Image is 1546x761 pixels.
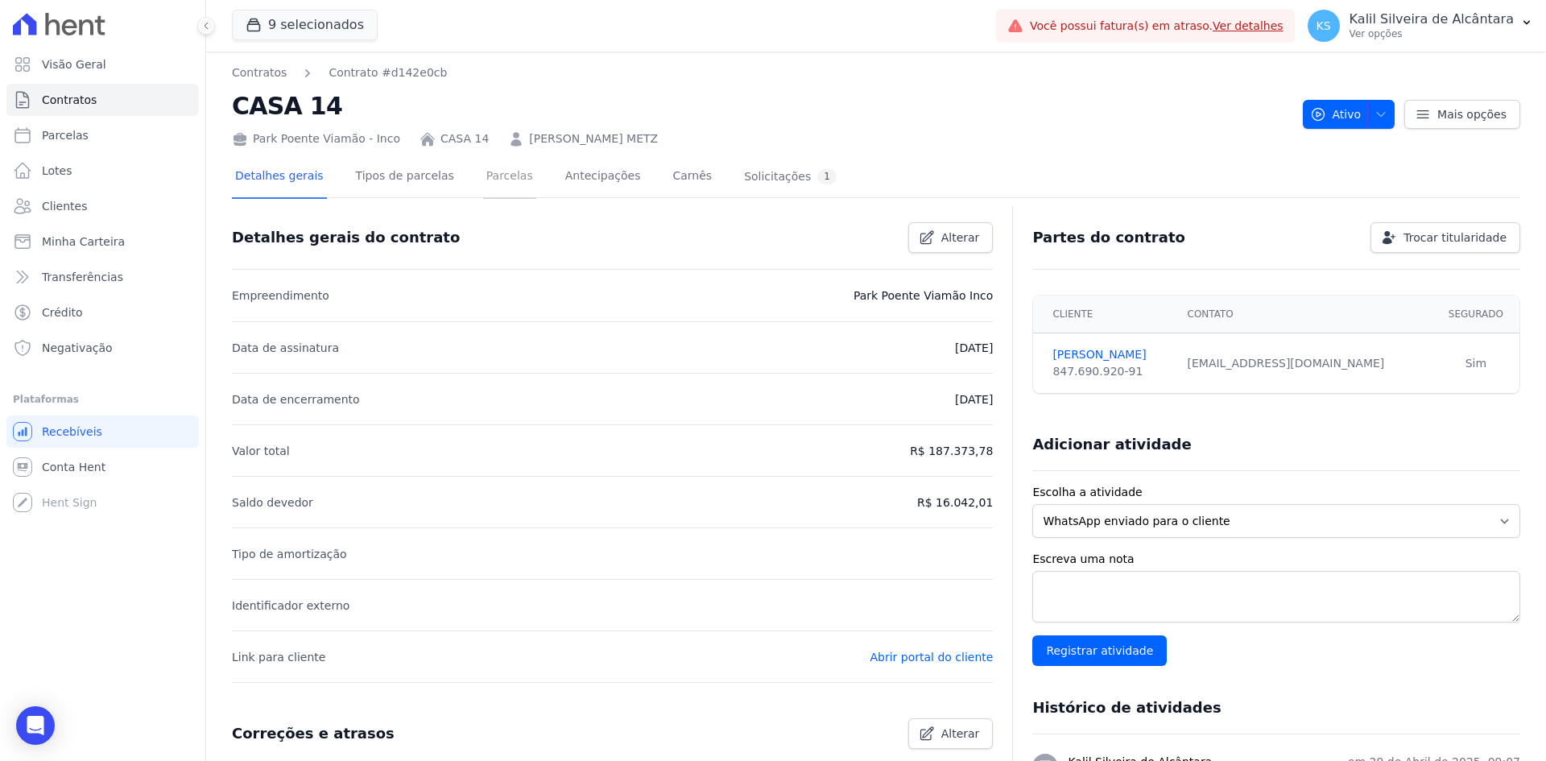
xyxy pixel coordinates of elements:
p: Ver opções [1350,27,1514,40]
button: KS Kalil Silveira de Alcântara Ver opções [1295,3,1546,48]
p: Link para cliente [232,647,325,667]
span: Visão Geral [42,56,106,72]
p: R$ 187.373,78 [910,441,993,461]
span: Você possui fatura(s) em atraso. [1030,18,1284,35]
a: Alterar [908,222,994,253]
a: Minha Carteira [6,225,199,258]
a: Contratos [232,64,287,81]
a: Detalhes gerais [232,156,327,199]
a: Antecipações [562,156,644,199]
td: Sim [1432,333,1519,394]
input: Registrar atividade [1032,635,1167,666]
nav: Breadcrumb [232,64,447,81]
h3: Correções e atrasos [232,724,395,743]
p: Tipo de amortização [232,544,347,564]
p: Data de assinatura [232,338,339,358]
th: Contato [1178,296,1432,333]
a: Carnês [669,156,715,199]
span: Alterar [941,726,980,742]
a: Visão Geral [6,48,199,81]
span: Alterar [941,230,980,246]
a: Mais opções [1404,100,1520,129]
a: Tipos de parcelas [353,156,457,199]
a: Contrato #d142e0cb [329,64,447,81]
span: Crédito [42,304,83,321]
a: Crédito [6,296,199,329]
a: Ver detalhes [1213,19,1284,32]
button: 9 selecionados [232,10,378,40]
nav: Breadcrumb [232,64,1290,81]
a: Trocar titularidade [1370,222,1520,253]
button: Ativo [1303,100,1395,129]
p: Valor total [232,441,290,461]
div: Solicitações [744,169,837,184]
label: Escolha a atividade [1032,484,1520,501]
p: Park Poente Viamão Inco [854,286,994,305]
h3: Adicionar atividade [1032,435,1191,454]
a: Alterar [908,718,994,749]
p: Identificador externo [232,596,349,615]
h3: Partes do contrato [1032,228,1185,247]
p: [DATE] [955,390,993,409]
p: Empreendimento [232,286,329,305]
span: Mais opções [1437,106,1507,122]
p: R$ 16.042,01 [917,493,993,512]
div: 847.690.920-91 [1052,363,1168,380]
div: 1 [817,169,837,184]
a: Lotes [6,155,199,187]
span: KS [1317,20,1331,31]
h2: CASA 14 [232,88,1290,124]
span: Parcelas [42,127,89,143]
span: Recebíveis [42,424,102,440]
h3: Histórico de atividades [1032,698,1221,718]
p: Saldo devedor [232,493,313,512]
a: Contratos [6,84,199,116]
div: Plataformas [13,390,192,409]
a: Parcelas [6,119,199,151]
span: Minha Carteira [42,234,125,250]
div: Park Poente Viamão - Inco [232,130,400,147]
a: [PERSON_NAME] METZ [529,130,658,147]
a: [PERSON_NAME] [1052,346,1168,363]
span: Conta Hent [42,459,105,475]
p: [DATE] [955,338,993,358]
a: Conta Hent [6,451,199,483]
a: Negativação [6,332,199,364]
th: Cliente [1033,296,1177,333]
a: CASA 14 [440,130,489,147]
a: Clientes [6,190,199,222]
th: Segurado [1432,296,1519,333]
span: Ativo [1310,100,1362,129]
span: Transferências [42,269,123,285]
a: Transferências [6,261,199,293]
span: Contratos [42,92,97,108]
label: Escreva uma nota [1032,551,1520,568]
p: Data de encerramento [232,390,360,409]
a: Parcelas [483,156,536,199]
p: Kalil Silveira de Alcântara [1350,11,1514,27]
span: Trocar titularidade [1403,230,1507,246]
div: [EMAIL_ADDRESS][DOMAIN_NAME] [1188,355,1423,372]
span: Clientes [42,198,87,214]
span: Negativação [42,340,113,356]
a: Abrir portal do cliente [870,651,993,664]
a: Recebíveis [6,416,199,448]
h3: Detalhes gerais do contrato [232,228,460,247]
div: Open Intercom Messenger [16,706,55,745]
span: Lotes [42,163,72,179]
a: Solicitações1 [741,156,840,199]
